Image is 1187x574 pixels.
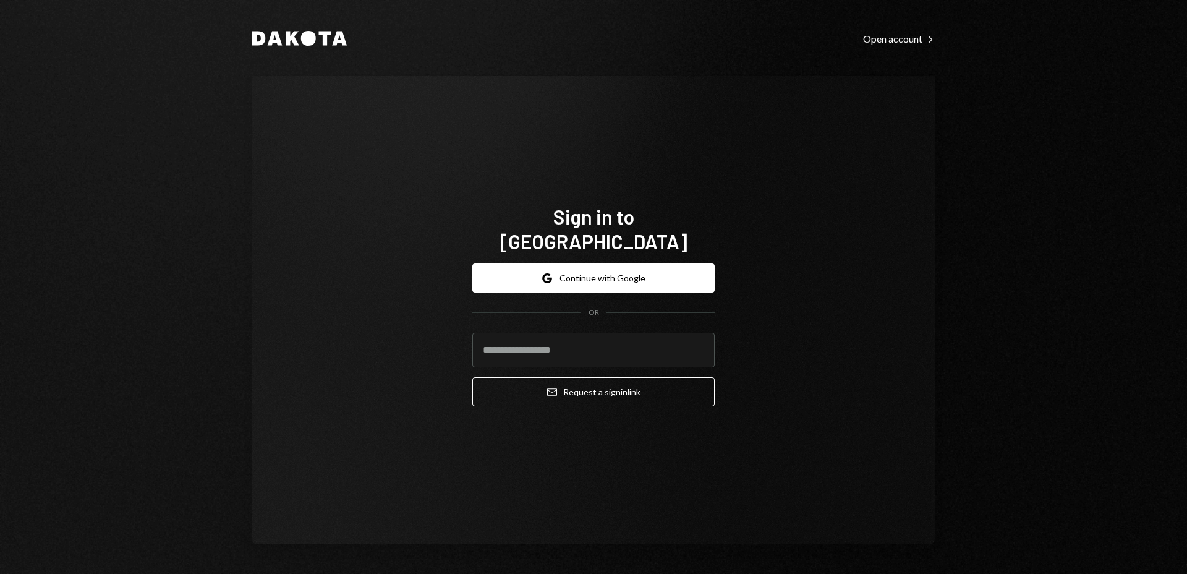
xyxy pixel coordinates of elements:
[863,32,935,45] a: Open account
[472,204,715,254] h1: Sign in to [GEOGRAPHIC_DATA]
[589,307,599,318] div: OR
[472,263,715,293] button: Continue with Google
[472,377,715,406] button: Request a signinlink
[863,33,935,45] div: Open account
